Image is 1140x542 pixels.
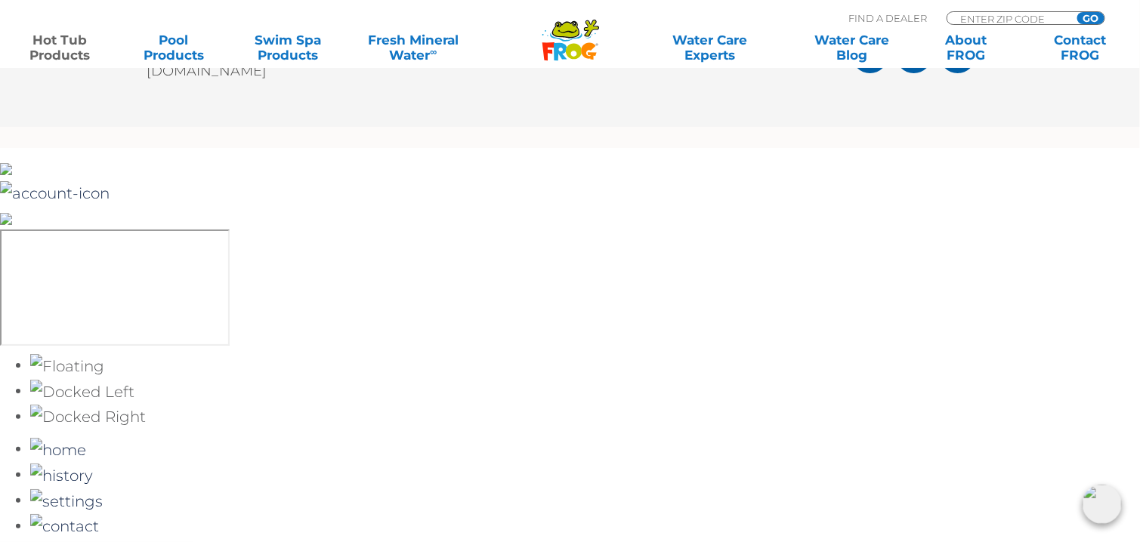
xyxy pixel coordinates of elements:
img: Contact [30,514,99,538]
a: Swim SpaProducts [243,32,332,63]
img: Home [30,438,86,462]
a: ContactFROG [1036,32,1125,63]
a: [DOMAIN_NAME] [147,63,267,79]
img: Docked Left [30,380,134,404]
img: Settings [30,489,103,513]
a: Water CareExperts [638,32,783,63]
a: Hot TubProducts [15,32,104,63]
a: PoolProducts [129,32,218,63]
img: Docked Right [30,405,146,429]
img: openIcon [1083,485,1122,524]
a: Fresh MineralWater∞ [357,32,468,63]
input: Zip Code Form [959,12,1061,25]
p: Find A Dealer [848,11,927,25]
sup: ∞ [430,46,437,57]
img: History [30,463,93,488]
input: GO [1077,12,1104,24]
a: AboutFROG [922,32,1011,63]
a: Water CareBlog [808,32,897,63]
img: Floating [30,354,104,378]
